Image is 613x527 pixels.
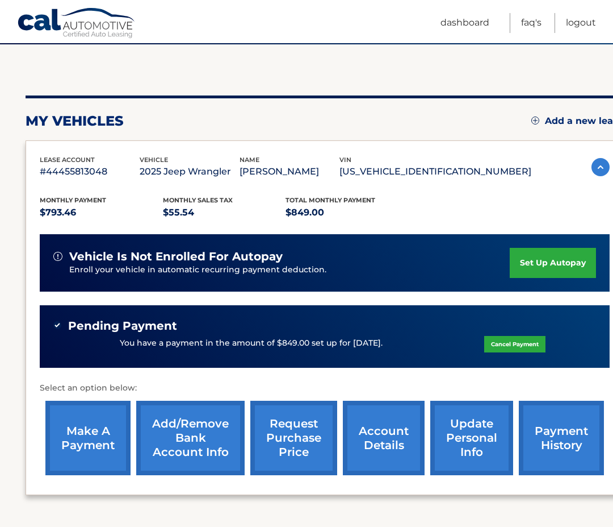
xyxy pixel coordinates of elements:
p: [PERSON_NAME] [240,164,339,180]
p: #44455813048 [40,164,140,180]
a: Logout [566,13,596,33]
a: make a payment [45,401,131,475]
p: Select an option below: [40,381,610,395]
span: Monthly Payment [40,196,106,204]
p: You have a payment in the amount of $849.00 set up for [DATE]. [120,337,383,350]
span: lease account [40,156,95,164]
img: accordion-active.svg [591,158,610,176]
img: check-green.svg [53,321,61,329]
a: Dashboard [440,13,489,33]
p: $55.54 [163,205,286,221]
span: Monthly sales Tax [163,196,233,204]
h2: my vehicles [26,113,124,130]
a: payment history [519,401,604,475]
p: 2025 Jeep Wrangler [140,164,240,180]
span: Pending Payment [68,319,177,333]
a: update personal info [430,401,513,475]
a: Cal Automotive [17,7,136,40]
a: request purchase price [250,401,337,475]
a: account details [343,401,425,475]
p: [US_VEHICLE_IDENTIFICATION_NUMBER] [339,164,531,180]
p: $793.46 [40,205,163,221]
img: add.svg [531,117,539,125]
a: set up autopay [510,248,596,278]
a: FAQ's [521,13,541,33]
p: $849.00 [285,205,409,221]
p: Enroll your vehicle in automatic recurring payment deduction. [69,264,510,276]
span: name [240,156,259,164]
img: alert-white.svg [53,252,62,261]
a: Cancel Payment [484,336,545,352]
span: Total Monthly Payment [285,196,375,204]
span: vehicle [140,156,168,164]
span: vin [339,156,351,164]
a: Add/Remove bank account info [136,401,245,475]
span: vehicle is not enrolled for autopay [69,250,283,264]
